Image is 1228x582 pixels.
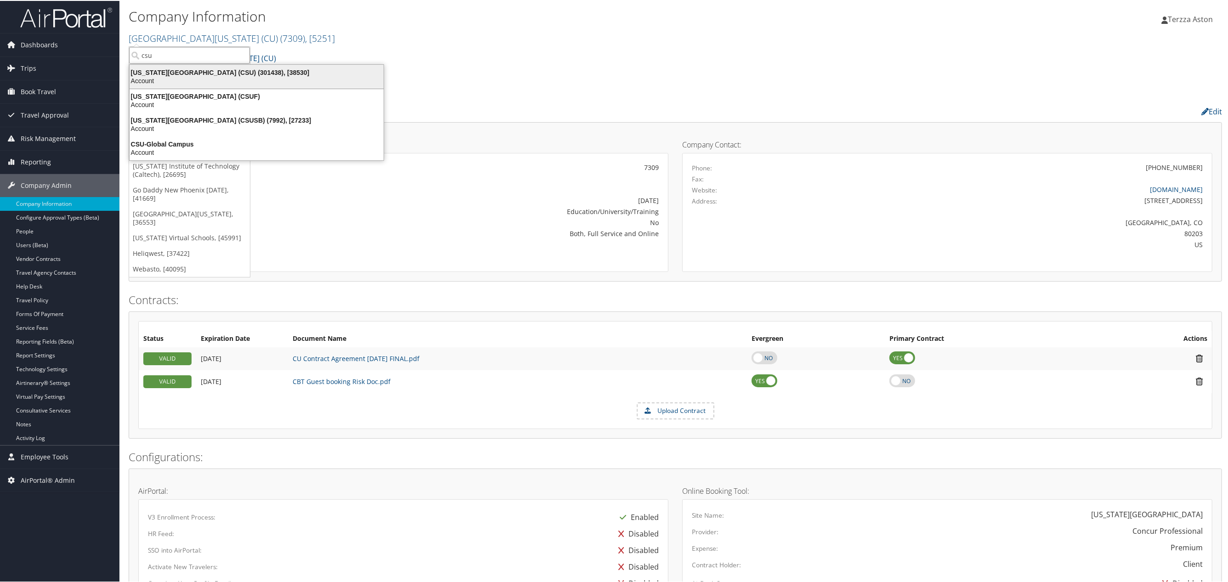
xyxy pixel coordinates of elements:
div: Add/Edit Date [201,354,283,362]
a: [GEOGRAPHIC_DATA][US_STATE], [36553] [129,205,250,229]
a: CBT Guest booking Risk Doc.pdf [293,376,390,385]
a: Edit [1201,106,1222,116]
a: Heliqwest, [37422] [129,245,250,260]
label: Provider: [692,526,719,536]
div: [STREET_ADDRESS] [823,195,1203,204]
span: [DATE] [201,376,221,385]
div: [PHONE_NUMBER] [1146,162,1203,171]
div: [GEOGRAPHIC_DATA], CO [823,217,1203,226]
span: ( 7309 ) [280,31,305,44]
span: AirPortal® Admin [21,468,75,491]
div: VALID [143,374,192,387]
div: Education/University/Training [323,206,659,215]
div: 80203 [823,228,1203,237]
h4: Online Booking Tool: [682,486,1212,494]
i: Remove Contract [1191,353,1207,362]
span: , [ 5251 ] [305,31,335,44]
a: Terzza Aston [1161,5,1222,32]
input: Search Accounts [129,46,250,63]
h2: Contracts: [129,291,1222,307]
div: Account [124,147,389,156]
label: V3 Enrollment Process: [148,512,215,521]
div: Premium [1171,541,1203,552]
span: Travel Approval [21,103,69,126]
span: Company Admin [21,173,72,196]
a: [GEOGRAPHIC_DATA][US_STATE] (CU) [129,31,335,44]
div: VALID [143,351,192,364]
div: Both, Full Service and Online [323,228,659,237]
i: Remove Contract [1191,376,1207,385]
div: Enabled [615,508,659,525]
div: Account [124,124,389,132]
div: CSU-Global Campus [124,139,389,147]
label: Contract Holder: [692,559,741,569]
th: Expiration Date [196,330,288,346]
h1: Company Information [129,6,858,25]
th: Primary Contract [885,330,1100,346]
div: Account [124,76,389,84]
div: Disabled [614,525,659,541]
label: Expense: [692,543,718,552]
div: Client [1183,558,1203,569]
label: Upload Contract [638,402,713,418]
label: Fax: [692,174,704,183]
div: Concur Professional [1132,525,1203,536]
div: [US_STATE][GEOGRAPHIC_DATA] [1091,508,1203,519]
a: CU Contract Agreement [DATE] FINAL.pdf [293,353,419,362]
h4: Company Contact: [682,140,1212,147]
span: Trips [21,56,36,79]
a: Go Daddy New Phoenix [DATE], [41669] [129,181,250,205]
span: Dashboards [21,33,58,56]
div: [US_STATE][GEOGRAPHIC_DATA] (CSU) (301438), [38530] [124,68,389,76]
span: Reporting [21,150,51,173]
th: Actions [1100,330,1212,346]
a: [DOMAIN_NAME] [1150,184,1203,193]
label: Website: [692,185,717,194]
h2: Configurations: [129,448,1222,464]
h2: Company Profile: [129,102,853,118]
div: US [823,239,1203,249]
span: [DATE] [201,353,221,362]
span: Risk Management [21,126,76,149]
div: [US_STATE][GEOGRAPHIC_DATA] (CSUSB) (7992), [27233] [124,115,389,124]
div: No [323,217,659,226]
div: Disabled [614,558,659,574]
th: Evergreen [747,330,885,346]
h4: Account Details: [138,140,668,147]
div: [US_STATE][GEOGRAPHIC_DATA] (CSUF) [124,91,389,100]
a: [US_STATE] Virtual Schools, [45991] [129,229,250,245]
div: Account [124,100,389,108]
a: [US_STATE] Institute of Technology (Caltech), [26695] [129,158,250,181]
div: Disabled [614,541,659,558]
div: 7309 [323,162,659,171]
span: Employee Tools [21,445,68,468]
span: Terzza Aston [1168,13,1213,23]
label: Phone: [692,163,712,172]
th: Document Name [288,330,747,346]
label: Address: [692,196,717,205]
label: HR Feed: [148,528,174,537]
label: Site Name: [692,510,724,519]
h4: AirPortal: [138,486,668,494]
div: [DATE] [323,195,659,204]
div: Add/Edit Date [201,377,283,385]
th: Status [139,330,196,346]
a: Webasto, [40095] [129,260,250,276]
label: SSO into AirPortal: [148,545,202,554]
img: airportal-logo.png [20,6,112,28]
label: Activate New Travelers: [148,561,218,571]
span: Book Travel [21,79,56,102]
